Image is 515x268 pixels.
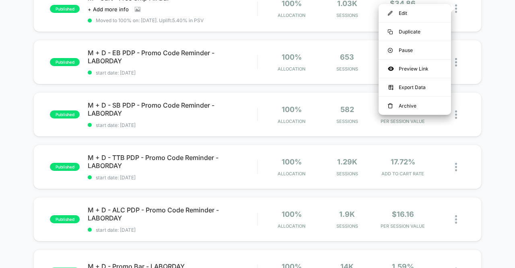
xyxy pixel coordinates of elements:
span: Sessions [321,12,373,18]
span: 1.29k [337,158,357,166]
span: 1.9k [339,210,355,218]
span: Allocation [278,223,305,229]
div: Edit [379,4,451,22]
span: 100% [282,105,302,114]
div: Duplicate [379,23,451,41]
span: published [50,58,80,66]
span: + Add more info [88,6,129,12]
div: Preview Link [379,60,451,78]
span: Sessions [321,118,373,124]
span: 100% [282,210,302,218]
span: 100% [282,53,302,61]
span: Sessions [321,66,373,72]
span: M + D - SB PDP - Promo Code Reminder - LABORDAY [88,101,257,117]
span: published [50,110,80,118]
img: menu [388,103,393,109]
img: close [455,58,457,66]
span: Sessions [321,171,373,177]
img: close [455,215,457,224]
span: Allocation [278,118,305,124]
span: start date: [DATE] [88,122,257,128]
span: PER SESSION VALUE [377,223,428,229]
span: start date: [DATE] [88,227,257,233]
span: Allocation [278,66,305,72]
span: 653 [340,53,354,61]
span: 17.72% [391,158,415,166]
span: $16.16 [392,210,414,218]
span: M + D - TTB PDP - Promo Code Reminder - LABORDAY [88,154,257,170]
img: close [455,110,457,119]
div: Export Data [379,78,451,96]
div: Archive [379,97,451,115]
span: published [50,5,80,13]
img: close [455,163,457,171]
span: start date: [DATE] [88,175,257,181]
span: M + D - EB PDP - Promo Code Reminder - LABORDAY [88,49,257,65]
span: PER SESSION VALUE [377,118,428,124]
span: Allocation [278,171,305,177]
span: published [50,215,80,223]
span: Moved to 100% on: [DATE] . Uplift: 5.40% in PSV [96,17,204,23]
img: menu [388,48,393,53]
span: start date: [DATE] [88,70,257,76]
span: M + D - ALC PDP - Promo Code Reminder - LABORDAY [88,206,257,222]
div: Pause [379,41,451,59]
span: Allocation [278,12,305,18]
span: 100% [282,158,302,166]
span: ADD TO CART RATE [377,171,428,177]
img: menu [388,11,393,16]
img: menu [388,29,393,34]
span: 582 [340,105,354,114]
span: Sessions [321,223,373,229]
img: close [455,4,457,13]
span: published [50,163,80,171]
